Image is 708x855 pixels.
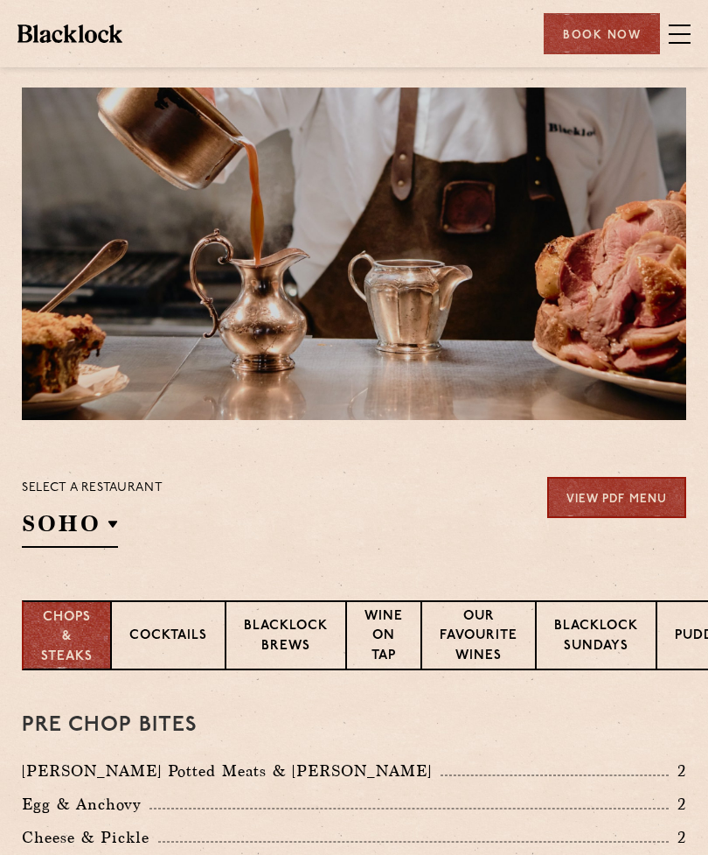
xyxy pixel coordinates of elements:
[544,13,660,54] div: Book Now
[22,759,441,783] p: [PERSON_NAME] Potted Meats & [PERSON_NAME]
[22,825,158,850] p: Cheese & Pickle
[41,608,93,668] p: Chops & Steaks
[364,607,403,669] p: Wine on Tap
[669,760,686,782] p: 2
[22,792,149,816] p: Egg & Anchovy
[669,793,686,816] p: 2
[129,627,207,648] p: Cocktails
[17,25,122,42] img: BL_Textured_Logo-footer-cropped.svg
[669,826,686,849] p: 2
[22,714,686,737] h3: Pre Chop Bites
[22,508,118,548] h2: SOHO
[554,617,638,658] p: Blacklock Sundays
[244,617,328,658] p: Blacklock Brews
[547,477,686,518] a: View PDF Menu
[440,607,517,669] p: Our favourite wines
[22,477,163,500] p: Select a restaurant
